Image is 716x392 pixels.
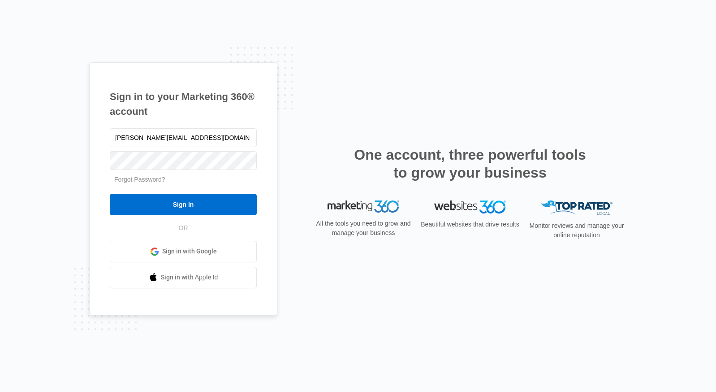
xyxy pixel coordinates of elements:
p: Monitor reviews and manage your online reputation [526,221,627,240]
input: Sign In [110,194,257,215]
h2: One account, three powerful tools to grow your business [351,146,589,182]
img: Websites 360 [434,200,506,213]
span: OR [173,223,194,233]
span: Sign in with Google [162,247,217,256]
span: Sign in with Apple Id [161,273,218,282]
a: Sign in with Apple Id [110,267,257,288]
h1: Sign in to your Marketing 360® account [110,89,257,119]
a: Sign in with Google [110,241,257,262]
p: All the tools you need to grow and manage your business [313,219,414,238]
a: Forgot Password? [114,176,165,183]
input: Email [110,128,257,147]
img: Marketing 360 [328,200,399,213]
p: Beautiful websites that drive results [420,220,520,229]
img: Top Rated Local [541,200,612,215]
